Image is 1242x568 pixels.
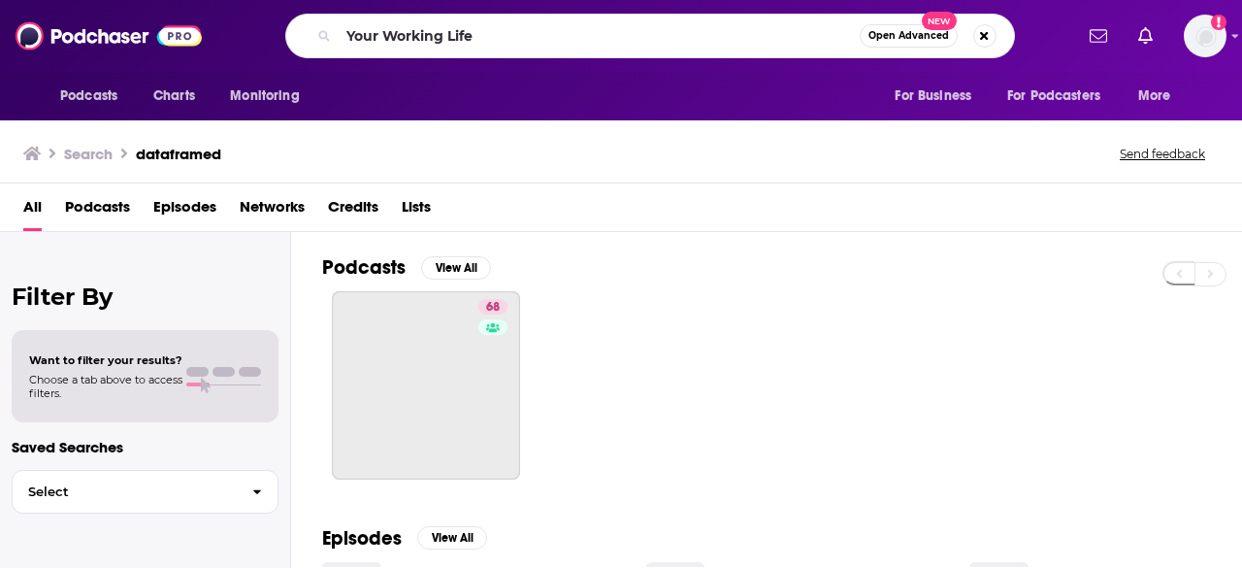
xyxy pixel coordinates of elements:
[417,526,487,550] button: View All
[153,83,195,110] span: Charts
[995,78,1128,115] button: open menu
[1082,19,1115,52] a: Show notifications dropdown
[47,78,143,115] button: open menu
[860,24,958,48] button: Open AdvancedNew
[1130,19,1160,52] a: Show notifications dropdown
[153,191,216,231] a: Episodes
[328,191,378,231] a: Credits
[13,485,237,498] span: Select
[16,17,202,54] img: Podchaser - Follow, Share and Rate Podcasts
[12,438,278,456] p: Saved Searches
[1184,15,1226,57] span: Logged in as megcassidy
[1184,15,1226,57] button: Show profile menu
[65,191,130,231] a: Podcasts
[12,470,278,514] button: Select
[23,191,42,231] a: All
[332,291,520,480] a: 68
[402,191,431,231] a: Lists
[322,526,402,551] h2: Episodes
[922,12,957,30] span: New
[1184,15,1226,57] img: User Profile
[29,353,182,367] span: Want to filter your results?
[421,256,491,280] button: View All
[322,255,406,280] h2: Podcasts
[60,83,117,110] span: Podcasts
[322,255,491,280] a: PodcastsView All
[881,78,996,115] button: open menu
[1007,83,1100,110] span: For Podcasters
[1211,15,1226,30] svg: Add a profile image
[216,78,324,115] button: open menu
[12,283,278,311] h2: Filter By
[486,298,500,317] span: 68
[895,83,971,110] span: For Business
[240,191,305,231] a: Networks
[64,145,113,163] h3: Search
[1138,83,1171,110] span: More
[285,14,1015,58] div: Search podcasts, credits, & more...
[322,526,487,551] a: EpisodesView All
[141,78,207,115] a: Charts
[339,20,860,51] input: Search podcasts, credits, & more...
[1125,78,1195,115] button: open menu
[230,83,299,110] span: Monitoring
[1114,146,1211,162] button: Send feedback
[136,145,221,163] h3: dataframed
[868,31,949,41] span: Open Advanced
[29,373,182,400] span: Choose a tab above to access filters.
[478,299,507,315] a: 68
